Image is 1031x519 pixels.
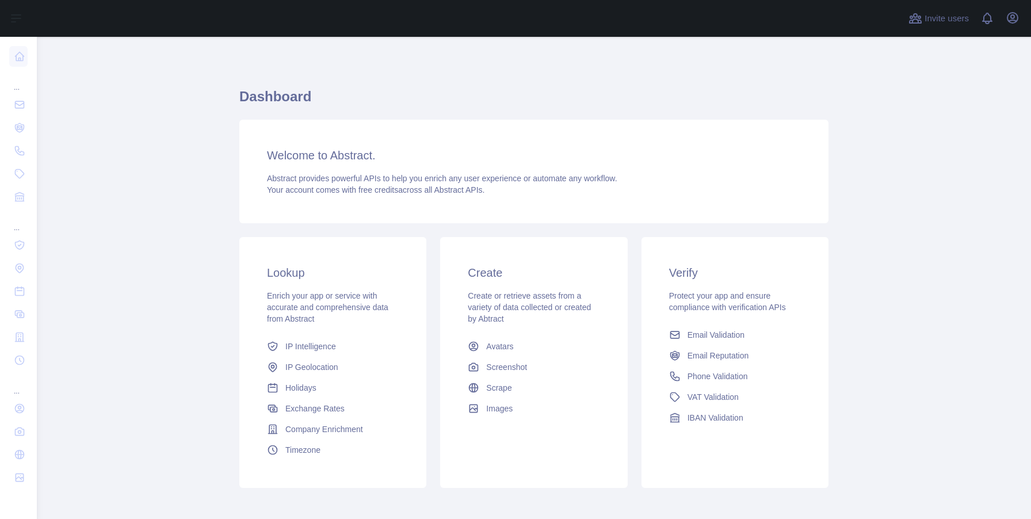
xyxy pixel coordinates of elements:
[262,357,403,377] a: IP Geolocation
[463,357,604,377] a: Screenshot
[486,341,513,352] span: Avatars
[267,174,617,183] span: Abstract provides powerful APIs to help you enrich any user experience or automate any workflow.
[262,336,403,357] a: IP Intelligence
[688,412,743,423] span: IBAN Validation
[285,341,336,352] span: IP Intelligence
[669,291,786,312] span: Protect your app and ensure compliance with verification APIs
[267,291,388,323] span: Enrich your app or service with accurate and comprehensive data from Abstract
[262,419,403,440] a: Company Enrichment
[285,423,363,435] span: Company Enrichment
[665,407,805,428] a: IBAN Validation
[262,398,403,419] a: Exchange Rates
[358,185,398,194] span: free credits
[688,391,739,403] span: VAT Validation
[665,345,805,366] a: Email Reputation
[463,336,604,357] a: Avatars
[486,382,511,394] span: Scrape
[9,69,28,92] div: ...
[285,403,345,414] span: Exchange Rates
[267,147,801,163] h3: Welcome to Abstract.
[9,373,28,396] div: ...
[486,361,527,373] span: Screenshot
[267,185,484,194] span: Your account comes with across all Abstract APIs.
[669,265,801,281] h3: Verify
[285,361,338,373] span: IP Geolocation
[665,366,805,387] a: Phone Validation
[906,9,971,28] button: Invite users
[463,377,604,398] a: Scrape
[9,209,28,232] div: ...
[267,265,399,281] h3: Lookup
[486,403,513,414] span: Images
[262,377,403,398] a: Holidays
[665,325,805,345] a: Email Validation
[688,371,748,382] span: Phone Validation
[468,291,591,323] span: Create or retrieve assets from a variety of data collected or created by Abtract
[468,265,599,281] h3: Create
[688,350,749,361] span: Email Reputation
[688,329,744,341] span: Email Validation
[285,382,316,394] span: Holidays
[665,387,805,407] a: VAT Validation
[239,87,828,115] h1: Dashboard
[262,440,403,460] a: Timezone
[285,444,320,456] span: Timezone
[925,12,969,25] span: Invite users
[463,398,604,419] a: Images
